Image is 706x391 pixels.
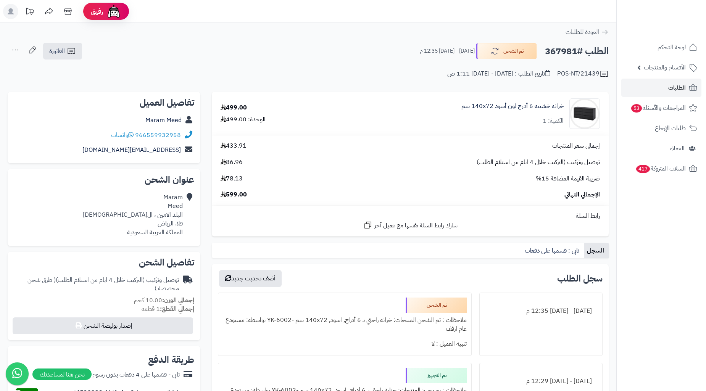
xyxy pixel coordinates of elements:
[655,123,686,134] span: طلبات الإرجاع
[215,212,606,220] div: رابط السلة
[160,304,194,314] strong: إجمالي القطع:
[145,116,182,125] a: Maram Meed
[111,130,134,140] a: واتساب
[221,158,243,167] span: 86.96
[223,336,467,351] div: تنبيه العميل : لا
[545,43,609,59] h2: الطلب #367981
[406,298,467,313] div: تم الشحن
[135,130,181,140] a: 966559932958
[621,159,701,178] a: السلات المتروكة417
[49,47,65,56] span: الفاتورة
[654,21,699,37] img: logo-2.png
[72,370,180,379] div: تابي - قسّمها على 4 دفعات بدون رسوم ولا فوائد
[162,296,194,305] strong: إجمالي الوزن:
[584,243,609,258] a: السجل
[621,139,701,158] a: العملاء
[374,221,458,230] span: شارك رابط السلة نفسها مع عميل آخر
[621,99,701,117] a: المراجعات والأسئلة53
[557,274,603,283] h3: سجل الطلب
[484,374,598,389] div: [DATE] - [DATE] 12:29 م
[221,103,247,112] div: 499.00
[221,174,243,183] span: 78.13
[447,69,550,78] div: تاريخ الطلب : [DATE] - [DATE] 1:11 ص
[658,42,686,53] span: لوحة التحكم
[82,145,181,154] a: [EMAIL_ADDRESS][DOMAIN_NAME]
[552,142,600,150] span: إجمالي سعر المنتجات
[43,43,82,60] a: الفاتورة
[477,158,600,167] span: توصيل وتركيب (التركيب خلال 4 ايام من استلام الطلب)
[621,38,701,56] a: لوحة التحكم
[91,7,103,16] span: رفيق
[536,174,600,183] span: ضريبة القيمة المضافة 15%
[221,115,266,124] div: الوحدة: 499.00
[83,193,183,237] div: Maram Meed البلد الامين ، ال[DEMOGRAPHIC_DATA] فلا، الرياض المملكة العربية السعودية
[461,102,564,111] a: خزانة خشبية 6 أدرج لون أسود 140x72 سم
[557,69,609,79] div: POS-NT/21439
[635,163,686,174] span: السلات المتروكة
[148,355,194,364] h2: طريقة الدفع
[363,220,458,230] a: شارك رابط السلة نفسها مع عميل آخر
[420,47,475,55] small: [DATE] - [DATE] 12:35 م
[522,243,584,258] a: تابي : قسمها على دفعات
[20,4,39,21] a: تحديثات المنصة
[221,142,247,150] span: 433.91
[476,43,537,59] button: تم الشحن
[570,98,600,129] img: 1735224706-1-90x90.jpg
[668,82,686,93] span: الطلبات
[14,175,194,184] h2: عنوان الشحن
[134,296,194,305] small: 10.00 كجم
[621,79,701,97] a: الطلبات
[14,276,179,293] div: توصيل وتركيب (التركيب خلال 4 ايام من استلام الطلب)
[631,104,642,113] span: 53
[223,313,467,336] div: ملاحظات : تم الشحن المنتجات: خزانة راحتي بـ 6 أدراج, اسود, ‎140x72 سم‏ -YK-6002 بواسطة: مستودع عا...
[106,4,121,19] img: ai-face.png
[543,117,564,126] div: الكمية: 1
[621,119,701,137] a: طلبات الإرجاع
[221,190,247,199] span: 599.00
[27,275,179,293] span: ( طرق شحن مخصصة )
[636,165,650,173] span: 417
[670,143,685,154] span: العملاء
[564,190,600,199] span: الإجمالي النهائي
[630,103,686,113] span: المراجعات والأسئلة
[14,258,194,267] h2: تفاصيل الشحن
[13,317,193,334] button: إصدار بوليصة الشحن
[406,368,467,383] div: تم التجهيز
[566,27,609,37] a: العودة للطلبات
[566,27,599,37] span: العودة للطلبات
[484,304,598,319] div: [DATE] - [DATE] 12:35 م
[219,270,282,287] button: أضف تحديث جديد
[142,304,194,314] small: 1 قطعة
[644,62,686,73] span: الأقسام والمنتجات
[14,98,194,107] h2: تفاصيل العميل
